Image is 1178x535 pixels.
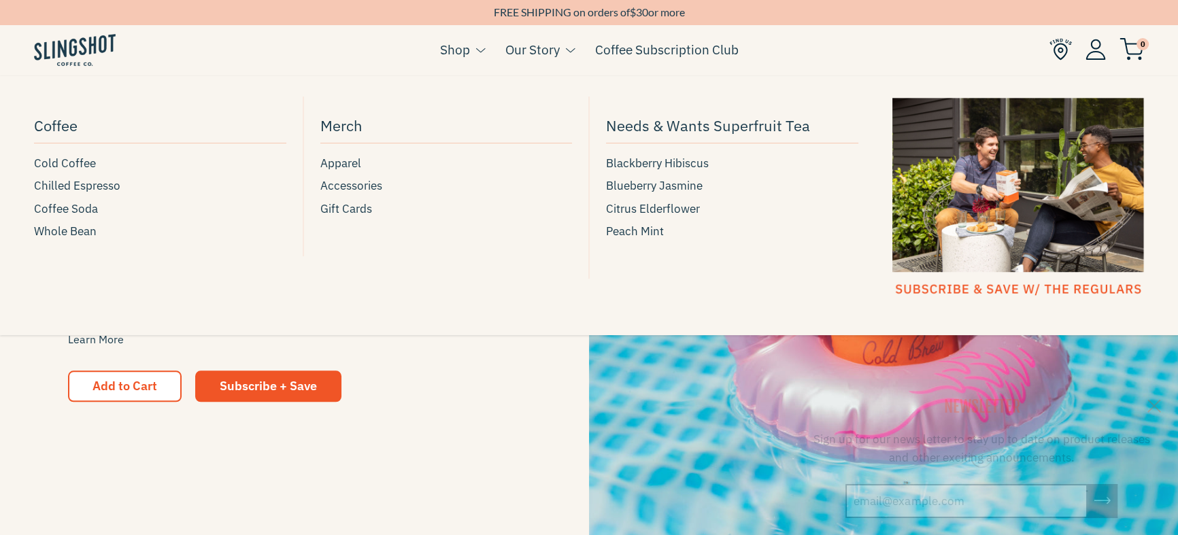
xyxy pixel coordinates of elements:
a: 0 [1120,41,1144,58]
p: Sign up for our news letter to stay up to date on product releases and other exciting announcements. [811,430,1151,467]
span: Coffee Soda [34,200,98,218]
span: Coffee [34,114,78,137]
span: Blackberry Hibiscus [606,154,709,173]
span: Gift Cards [320,200,372,218]
span: Whole Bean [34,222,97,241]
a: Coffee [34,110,286,143]
a: Merch [320,110,573,143]
span: Peach Mint [606,222,664,241]
button: Add to Cart [68,370,182,402]
a: Apparel [320,154,573,173]
a: Coffee Subscription Club [595,39,739,60]
a: Gift Cards [320,200,573,218]
a: Accessories [320,177,573,195]
img: cart [1120,38,1144,61]
a: Blueberry Jasmine [606,177,858,195]
h2: NEWSLETTER [811,396,1151,419]
span: Merch [320,114,363,137]
input: email@example.com [845,484,1088,518]
img: Account [1086,39,1106,60]
img: Find Us [1049,38,1072,61]
a: Whole Bean [34,222,286,241]
span: Accessories [320,177,382,195]
a: Subscribe + Save [195,370,341,402]
a: Coffee Soda [34,200,286,218]
a: Peach Mint [606,222,858,241]
span: $ [630,5,636,18]
a: Chilled Espresso [34,177,286,195]
span: Chilled Espresso [34,177,120,195]
span: Needs & Wants Superfruit Tea [606,114,810,137]
a: Needs & Wants Superfruit Tea [606,110,858,143]
a: Shop [440,39,470,60]
a: Blackberry Hibiscus [606,154,858,173]
span: Blueberry Jasmine [606,177,703,195]
a: Cold Coffee [34,154,286,173]
span: 30 [636,5,648,18]
a: Our Story [505,39,560,60]
a: Learn More [68,332,124,346]
span: Apparel [320,154,361,173]
span: 0 [1137,38,1149,50]
a: Citrus Elderflower [606,200,858,218]
span: Citrus Elderflower [606,200,700,218]
span: Cold Coffee [34,154,96,173]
